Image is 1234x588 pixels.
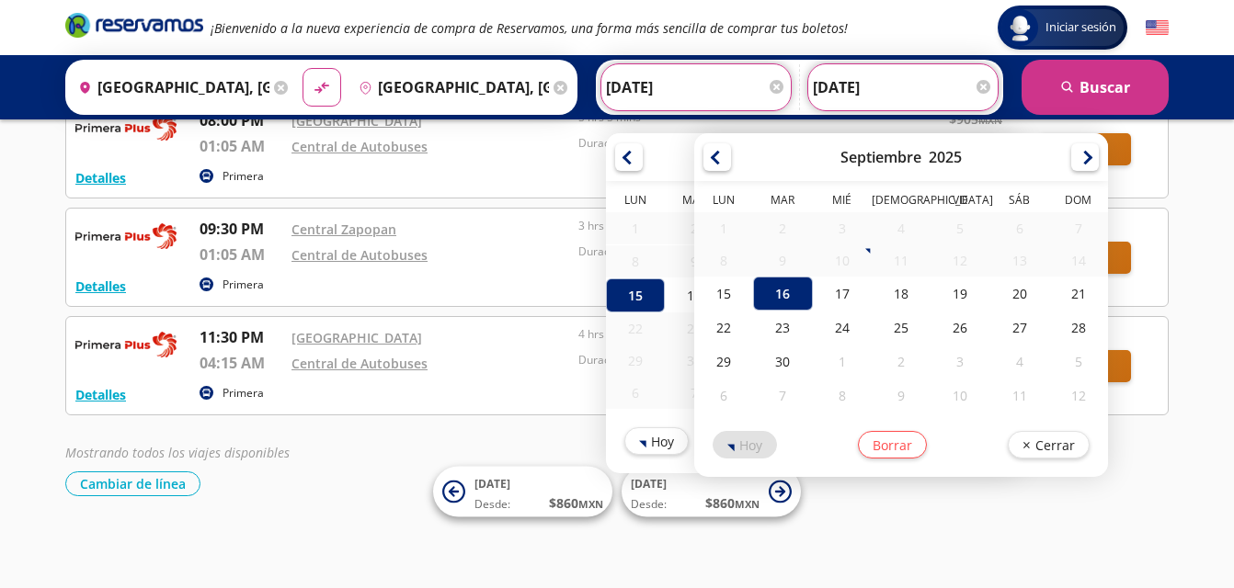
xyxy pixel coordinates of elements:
[75,218,177,254] img: RESERVAMOS
[1038,18,1124,37] span: Iniciar sesión
[694,345,753,379] div: 29-Sep-25
[606,212,665,244] div: 01-Sep-25
[211,19,848,37] em: ¡Bienvenido a la nueva experiencia de compra de Reservamos, una forma más sencilla de comprar tus...
[872,192,931,212] th: Jueves
[931,244,990,277] div: 12-Sep-25
[813,345,872,379] div: 01-Oct-25
[291,329,422,346] a: [GEOGRAPHIC_DATA]
[606,192,665,212] th: Lunes
[1022,60,1169,115] button: Buscar
[606,245,665,277] div: 08-Sep-25
[65,11,203,39] i: Brand Logo
[931,212,990,244] div: 05-Sep-25
[75,385,126,404] button: Detalles
[291,138,428,155] a: Central de Autobuses
[622,467,801,517] button: [DATE]Desde:$860MXN
[631,496,667,513] span: Desde:
[65,444,290,461] em: Mostrando todos los viajes disponibles
[813,244,872,277] div: 10-Sep-25
[931,192,990,212] th: Viernes
[705,493,760,513] span: $ 860
[75,326,177,363] img: RESERVAMOS
[75,109,177,146] img: RESERVAMOS
[474,496,510,513] span: Desde:
[931,345,990,379] div: 03-Oct-25
[931,311,990,345] div: 26-Sep-25
[872,311,931,345] div: 25-Sep-25
[872,212,931,244] div: 04-Sep-25
[578,352,856,368] p: Duración
[694,192,753,212] th: Lunes
[754,192,813,212] th: Martes
[351,64,550,110] input: Buscar Destino
[549,493,603,513] span: $ 860
[929,147,962,167] div: 2025
[813,64,993,110] input: Opcional
[65,471,200,496] button: Cambiar de línea
[1049,277,1108,311] div: 21-Sep-25
[1049,244,1108,277] div: 14-Sep-25
[872,244,931,277] div: 11-Sep-25
[223,168,264,185] p: Primera
[665,192,724,212] th: Martes
[578,218,856,234] p: 3 hrs 35 mins
[1049,212,1108,244] div: 07-Sep-25
[65,11,203,44] a: Brand Logo
[665,312,724,345] div: 23-Sep-25
[990,311,1049,345] div: 27-Sep-25
[223,385,264,401] p: Primera
[200,135,282,157] p: 01:05 AM
[990,277,1049,311] div: 20-Sep-25
[665,212,724,244] div: 02-Sep-25
[813,311,872,345] div: 24-Sep-25
[223,277,264,293] p: Primera
[813,379,872,413] div: 08-Oct-25
[754,212,813,244] div: 02-Sep-25
[631,476,667,492] span: [DATE]
[931,379,990,413] div: 10-Oct-25
[474,476,510,492] span: [DATE]
[624,427,689,455] button: Hoy
[75,277,126,296] button: Detalles
[990,379,1049,413] div: 11-Oct-25
[578,243,856,260] p: Duración
[1146,17,1169,40] button: English
[858,431,927,458] button: Borrar
[291,112,422,130] a: [GEOGRAPHIC_DATA]
[578,497,603,511] small: MXN
[990,192,1049,212] th: Sábado
[291,220,396,238] a: Central Zapopan
[840,147,921,167] div: Septiembre
[978,113,1002,127] small: MXN
[606,278,665,312] div: 15-Sep-25
[606,377,665,409] div: 06-Oct-25
[1008,431,1090,458] button: Cerrar
[872,379,931,413] div: 09-Oct-25
[735,497,760,511] small: MXN
[200,109,282,131] p: 08:00 PM
[872,277,931,311] div: 18-Sep-25
[200,243,282,266] p: 01:05 AM
[200,326,282,348] p: 11:30 PM
[813,277,872,311] div: 17-Sep-25
[990,345,1049,379] div: 04-Oct-25
[990,244,1049,277] div: 13-Sep-25
[931,277,990,311] div: 19-Sep-25
[75,168,126,187] button: Detalles
[754,379,813,413] div: 07-Oct-25
[665,278,724,312] div: 16-Sep-25
[754,244,813,277] div: 09-Sep-25
[754,345,813,379] div: 30-Sep-25
[606,345,665,377] div: 29-Sep-25
[200,218,282,240] p: 09:30 PM
[433,467,612,517] button: [DATE]Desde:$860MXN
[754,277,813,311] div: 16-Sep-25
[694,277,753,311] div: 15-Sep-25
[813,192,872,212] th: Miércoles
[1049,311,1108,345] div: 28-Sep-25
[694,311,753,345] div: 22-Sep-25
[1049,192,1108,212] th: Domingo
[200,352,282,374] p: 04:15 AM
[578,326,856,343] p: 4 hrs 45 mins
[291,246,428,264] a: Central de Autobuses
